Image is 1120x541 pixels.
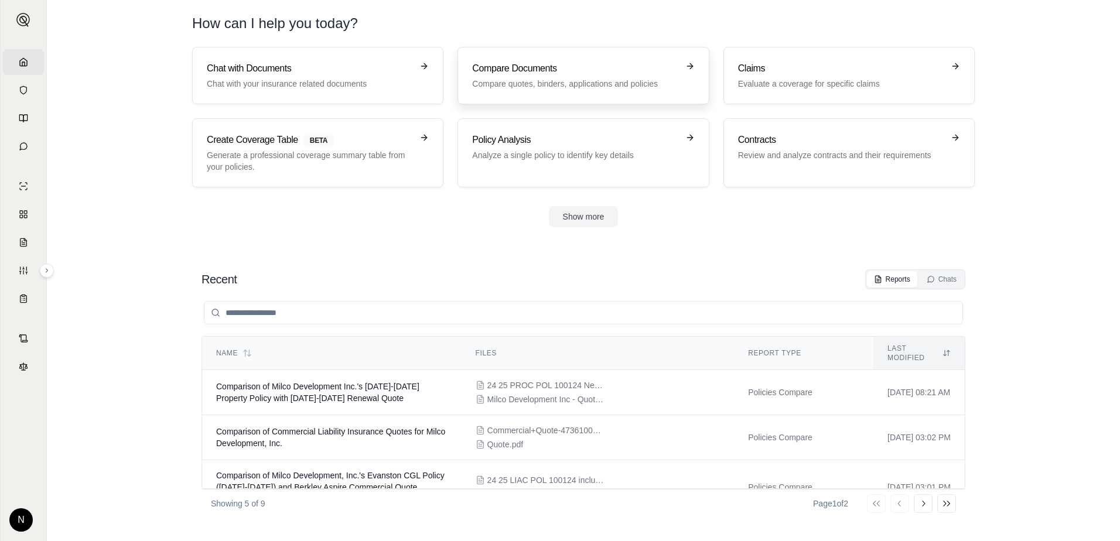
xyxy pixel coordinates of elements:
[927,275,957,284] div: Chats
[3,49,44,75] a: Home
[3,230,44,255] a: Claim Coverage
[192,47,443,104] a: Chat with DocumentsChat with your insurance related documents
[207,149,412,173] p: Generate a professional coverage summary table from your policies.
[12,8,35,32] button: Expand sidebar
[457,47,709,104] a: Compare DocumentsCompare quotes, binders, applications and policies
[472,149,678,161] p: Analyze a single policy to identify key details
[487,439,524,450] span: Quote.pdf
[3,258,44,283] a: Custom Report
[3,105,44,131] a: Prompt Library
[734,460,873,515] td: Policies Compare
[216,427,445,448] span: Comparison of Commercial Liability Insurance Quotes for Milco Development, Inc.
[9,508,33,532] div: N
[723,47,975,104] a: ClaimsEvaluate a coverage for specific claims
[738,61,944,76] h3: Claims
[457,118,709,187] a: Policy AnalysisAnalyze a single policy to identify key details
[738,149,944,161] p: Review and analyze contracts and their requirements
[192,14,358,33] h1: How can I help you today?
[887,344,951,362] div: Last modified
[738,78,944,90] p: Evaluate a coverage for specific claims
[867,271,917,287] button: Reports
[207,78,412,90] p: Chat with your insurance related documents
[3,326,44,351] a: Contract Analysis
[487,379,605,391] span: 24 25 PROC POL 100124 New Business Property Policy.pdf
[472,133,678,147] h3: Policy Analysis
[3,354,44,379] a: Legal Search Engine
[738,133,944,147] h3: Contracts
[734,415,873,460] td: Policies Compare
[216,471,445,504] span: Comparison of Milco Development, Inc.'s Evanston CGL Policy (2024-2025) and Berkley Aspire Commer...
[487,424,605,436] span: Commercial+Quote-4736100486.pdf
[734,370,873,415] td: Policies Compare
[813,498,848,509] div: Page 1 of 2
[303,134,334,147] span: BETA
[873,460,965,515] td: [DATE] 03:01 PM
[40,263,54,278] button: Expand sidebar
[487,474,605,486] span: 24 25 LIAC POL 100124 including NHOA recd from RTSpecialty.pdf
[211,498,265,509] p: Showing 5 of 9
[723,118,975,187] a: ContractsReview and analyze contracts and their requirements
[207,133,412,147] h3: Create Coverage Table
[920,271,964,287] button: Chats
[3,173,44,199] a: Single Policy
[3,133,44,159] a: Chat
[216,382,419,403] span: Comparison of Milco Development Inc.'s 2024-2025 Property Policy with 2025-2026 Renewal Quote
[16,13,30,27] img: Expand sidebar
[734,337,873,370] th: Report Type
[487,393,605,405] span: Milco Development Inc - Quote (CrossCover).pdf
[874,275,910,284] div: Reports
[3,77,44,103] a: Documents Vault
[202,271,237,287] h2: Recent
[873,415,965,460] td: [DATE] 03:02 PM
[472,61,678,76] h3: Compare Documents
[549,206,619,227] button: Show more
[3,201,44,227] a: Policy Comparisons
[462,337,735,370] th: Files
[472,78,678,90] p: Compare quotes, binders, applications and policies
[216,348,448,358] div: Name
[192,118,443,187] a: Create Coverage TableBETAGenerate a professional coverage summary table from your policies.
[3,286,44,311] a: Coverage Table
[207,61,412,76] h3: Chat with Documents
[873,370,965,415] td: [DATE] 08:21 AM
